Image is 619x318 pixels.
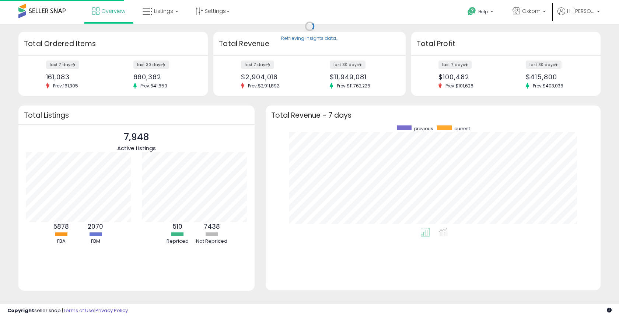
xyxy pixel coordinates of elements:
[46,61,79,69] label: last 7 days
[137,83,171,89] span: Prev: 641,659
[79,238,112,245] div: FBM
[45,238,78,245] div: FBA
[133,73,195,81] div: 660,362
[462,1,501,24] a: Help
[271,113,595,118] h3: Total Revenue - 7 days
[63,307,94,314] a: Terms of Use
[438,73,500,81] div: $100,482
[88,222,103,231] b: 2070
[49,83,82,89] span: Prev: 161,305
[557,7,600,24] a: Hi [PERSON_NAME]
[454,125,470,132] span: current
[438,61,472,69] label: last 7 days
[333,83,374,89] span: Prev: $11,762,226
[101,7,125,15] span: Overview
[117,130,156,144] p: 7,948
[467,7,476,16] i: Get Help
[417,39,595,49] h3: Total Profit
[154,7,173,15] span: Listings
[442,83,477,89] span: Prev: $101,628
[281,35,338,42] div: Retrieving insights data..
[95,307,128,314] a: Privacy Policy
[173,222,182,231] b: 510
[522,7,541,15] span: Oxkom
[244,83,283,89] span: Prev: $2,911,892
[53,222,69,231] b: 5878
[46,73,108,81] div: 161,083
[241,61,274,69] label: last 7 days
[117,144,156,152] span: Active Listings
[526,61,562,69] label: last 30 days
[567,7,595,15] span: Hi [PERSON_NAME]
[478,8,488,15] span: Help
[219,39,400,49] h3: Total Revenue
[7,307,128,314] div: seller snap | |
[526,73,588,81] div: $415,800
[195,238,228,245] div: Not Repriced
[529,83,567,89] span: Prev: $403,036
[7,307,34,314] strong: Copyright
[133,61,169,69] label: last 30 days
[414,125,433,132] span: previous
[24,39,202,49] h3: Total Ordered Items
[330,61,366,69] label: last 30 days
[161,238,194,245] div: Repriced
[204,222,220,231] b: 7438
[241,73,304,81] div: $2,904,018
[330,73,393,81] div: $11,949,081
[24,113,249,118] h3: Total Listings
